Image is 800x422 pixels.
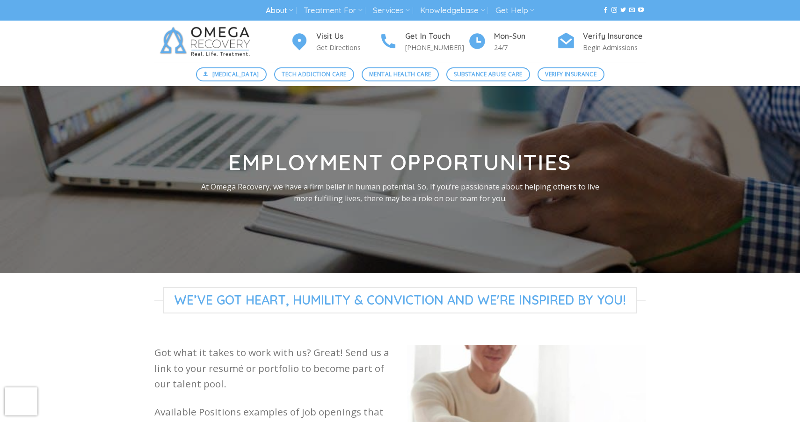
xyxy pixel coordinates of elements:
h4: Visit Us [316,30,379,43]
a: Get In Touch [PHONE_NUMBER] [379,30,468,53]
span: Mental Health Care [369,70,431,79]
a: [MEDICAL_DATA] [196,67,267,81]
img: Omega Recovery [154,21,260,63]
a: Knowledgebase [420,2,485,19]
a: Tech Addiction Care [274,67,354,81]
a: Services [373,2,410,19]
a: Follow on Facebook [603,7,608,14]
a: Follow on Instagram [611,7,617,14]
p: Get Directions [316,42,379,53]
a: Follow on YouTube [638,7,644,14]
a: About [266,2,293,19]
span: Verify Insurance [545,70,596,79]
span: Tech Addiction Care [282,70,346,79]
span: [MEDICAL_DATA] [212,70,259,79]
a: Verify Insurance Begin Admissions [557,30,646,53]
a: Visit Us Get Directions [290,30,379,53]
a: Follow on Twitter [620,7,626,14]
p: At Omega Recovery, we have a firm belief in human potential. So, If you’re passionate about helpi... [198,181,602,204]
h4: Get In Touch [405,30,468,43]
p: 24/7 [494,42,557,53]
span: Substance Abuse Care [454,70,522,79]
span: We’ve Got Heart, Humility & Conviction and We're Inspired by You! [163,287,637,313]
a: Get Help [495,2,534,19]
a: Mental Health Care [362,67,439,81]
h4: Mon-Sun [494,30,557,43]
a: Send us an email [629,7,635,14]
p: Got what it takes to work with us? Great! Send us a link to your resumé or portfolio to become pa... [154,345,393,392]
a: Treatment For [304,2,362,19]
h4: Verify Insurance [583,30,646,43]
p: [PHONE_NUMBER] [405,42,468,53]
p: Begin Admissions [583,42,646,53]
strong: Employment opportunities [228,149,572,176]
a: Substance Abuse Care [446,67,530,81]
a: Verify Insurance [538,67,604,81]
